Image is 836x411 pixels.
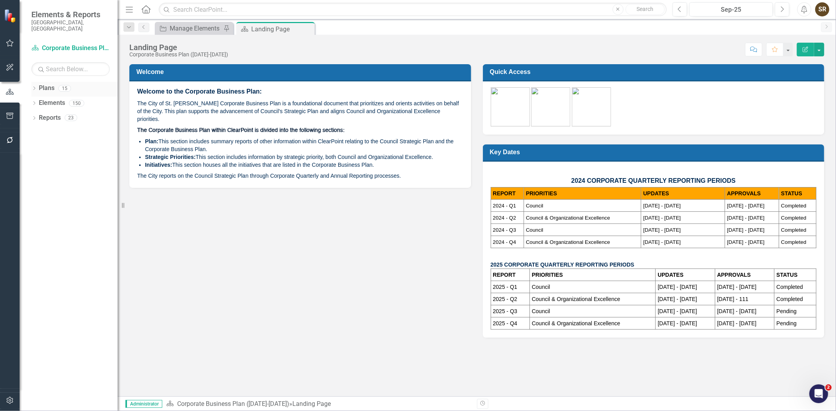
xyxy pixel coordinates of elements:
[781,227,806,233] span: Completed
[145,162,172,168] strong: Initiatives:
[781,215,806,221] span: Completed
[781,239,806,245] span: Completed
[125,400,162,408] span: Administrator
[129,52,228,58] div: Corporate Business Plan ([DATE]-[DATE])
[145,153,463,161] li: This section includes information by strategic priority, both Council and Organizational Excellence.
[129,43,228,52] div: Landing Page
[774,293,816,305] td: Completed
[656,281,715,293] td: [DATE] - [DATE]
[815,2,829,16] button: SR
[530,305,655,317] td: Council
[774,305,816,317] td: Pending
[530,293,655,305] td: Council & Organizational Excellence
[159,3,667,16] input: Search ClearPoint...
[491,269,530,281] th: REPORT
[31,44,110,53] a: Corporate Business Plan ([DATE]-[DATE])
[157,23,221,33] a: Manage Elements
[692,5,770,14] div: Sep-25
[493,203,516,209] span: 2024 - Q1
[643,215,681,221] span: [DATE] - [DATE]
[491,87,530,126] img: CBP-green%20v2.png
[715,293,774,305] td: [DATE] - 111
[571,177,736,184] span: 2024 CORPORATE QUARTERLY REPORTING PERIODS
[137,173,401,179] span: The City reports on the Council Strategic Plan through Corporate Quarterly and Annual Reporting p...
[65,115,77,121] div: 23
[727,203,765,209] span: [DATE] - [DATE]
[530,269,655,281] th: PRIORITIES
[776,319,814,327] p: Pending
[490,148,820,156] h3: Key Dates
[491,305,530,317] td: 2025 - Q3
[493,239,516,245] span: 2024 - Q4
[530,317,655,330] td: Council & Organizational Excellence
[170,23,221,33] div: Manage Elements
[727,215,765,221] span: [DATE] - [DATE]
[177,400,289,407] a: Corporate Business Plan ([DATE]-[DATE])
[31,62,110,76] input: Search Below...
[825,384,832,391] span: 2
[572,87,611,126] img: Training-green%20v2.png
[292,400,331,407] div: Landing Page
[137,98,463,124] p: The City of St. [PERSON_NAME] Corporate Business Plan is a foundational document that prioritizes...
[727,239,765,245] span: [DATE] - [DATE]
[491,187,524,200] th: REPORT
[643,203,681,209] span: [DATE] - [DATE]
[491,317,530,330] td: 2025 - Q4
[31,10,110,19] span: Elements & Reports
[491,261,635,268] strong: 2025 CORPORATE QUARTERLY REPORTING PERIODS
[58,85,71,92] div: 15
[779,187,816,200] th: STATUS
[658,319,713,327] p: [DATE] - [DATE]
[715,281,774,293] td: [DATE] - [DATE]
[166,400,471,409] div: »
[526,203,543,209] span: Council
[725,187,779,200] th: APPROVALS
[715,317,774,330] td: [DATE] - [DATE]
[526,215,610,221] span: Council & Organizational Excellence
[194,154,196,160] strong: :
[145,161,463,169] li: This section houses all the initiatives that are listed in the Corporate Business Plan.
[526,239,610,245] span: Council & Organizational Excellence
[776,283,814,291] p: Completed
[643,239,681,245] span: [DATE] - [DATE]
[715,269,774,281] th: APPROVALS
[39,114,61,123] a: Reports
[31,19,110,32] small: [GEOGRAPHIC_DATA], [GEOGRAPHIC_DATA]
[689,2,773,16] button: Sep-25
[39,84,54,93] a: Plans
[637,6,653,12] span: Search
[145,138,158,144] strong: Plan:
[137,88,262,95] span: Welcome to the Corporate Business Plan:
[656,293,715,305] td: [DATE] - [DATE]
[136,68,467,76] h3: Welcome
[809,384,828,403] iframe: Intercom live chat
[493,215,516,221] span: 2024 - Q2
[643,227,681,233] span: [DATE] - [DATE]
[781,203,806,209] span: Completed
[656,305,715,317] td: [DATE] - [DATE]
[531,87,570,126] img: Assignments.png
[4,9,18,23] img: ClearPoint Strategy
[727,227,765,233] span: [DATE] - [DATE]
[69,100,84,106] div: 150
[530,281,655,293] td: Council
[774,269,816,281] th: STATUS
[145,154,194,160] strong: Strategic Priorities
[641,187,725,200] th: UPDATES
[524,187,641,200] th: PRIORITIES
[251,24,313,34] div: Landing Page
[491,281,530,293] td: 2025 - Q1
[490,68,820,76] h3: Quick Access
[39,99,65,108] a: Elements
[493,227,516,233] span: 2024 - Q3
[491,293,530,305] td: 2025 - Q2
[137,128,345,133] span: The Corporate Business Plan within ClearPoint is divided into the following sections:
[715,305,774,317] td: [DATE] - [DATE]
[526,227,543,233] span: Council
[145,137,463,153] li: This section includes summary reports of other information within ClearPoint relating to the Coun...
[626,4,665,15] button: Search
[656,269,715,281] th: UPDATES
